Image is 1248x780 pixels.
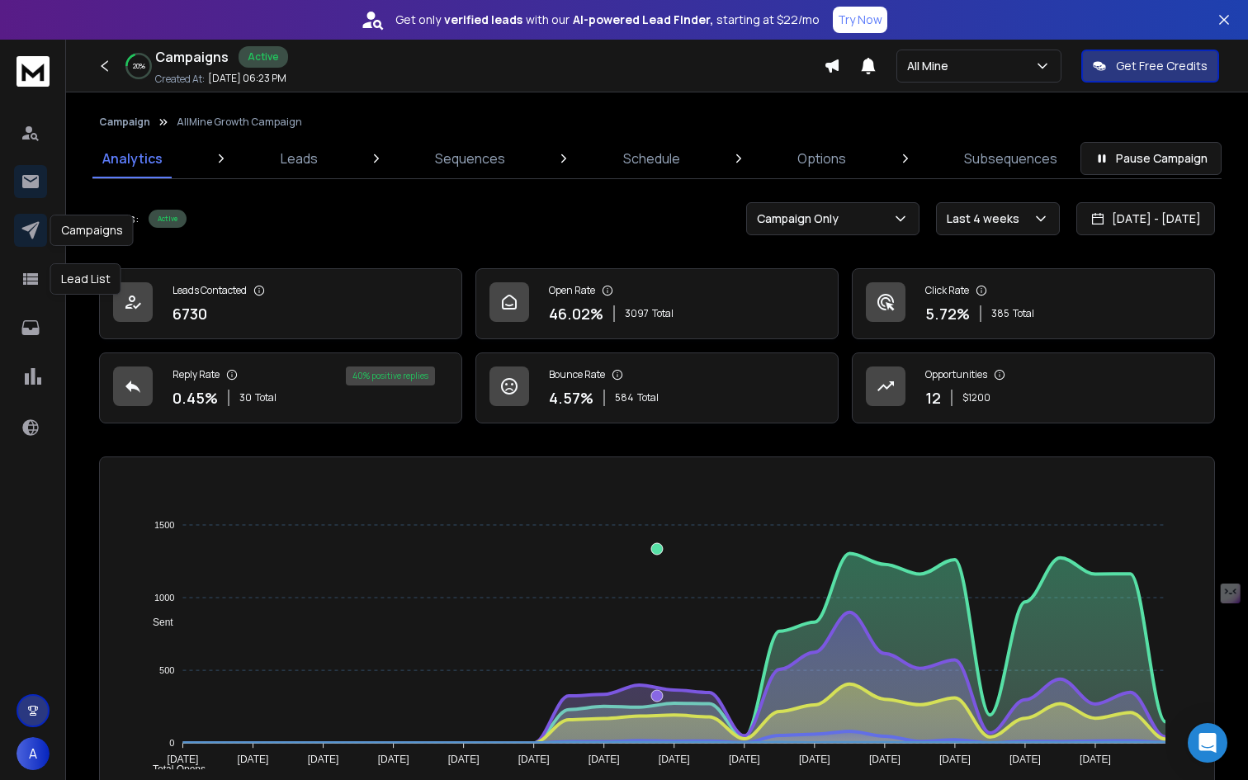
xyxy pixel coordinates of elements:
[623,149,680,168] p: Schedule
[925,386,941,409] p: 12
[549,386,593,409] p: 4.57 %
[395,12,820,28] p: Get only with our starting at $22/mo
[1013,307,1034,320] span: Total
[1080,142,1222,175] button: Pause Campaign
[1076,202,1215,235] button: [DATE] - [DATE]
[173,386,218,409] p: 0.45 %
[939,754,971,765] tspan: [DATE]
[154,520,174,530] tspan: 1500
[168,754,199,765] tspan: [DATE]
[169,738,174,748] tspan: 0
[1081,50,1219,83] button: Get Free Credits
[659,754,690,765] tspan: [DATE]
[518,754,550,765] tspan: [DATE]
[964,149,1057,168] p: Subsequences
[238,754,269,765] tspan: [DATE]
[925,302,970,325] p: 5.72 %
[573,12,713,28] strong: AI-powered Lead Finder,
[17,56,50,87] img: logo
[435,149,505,168] p: Sequences
[159,665,174,675] tspan: 500
[1116,58,1208,74] p: Get Free Credits
[475,352,839,423] a: Bounce Rate4.57%584Total
[271,139,328,178] a: Leads
[625,307,649,320] span: 3097
[281,149,318,168] p: Leads
[852,352,1215,423] a: Opportunities12$1200
[549,284,595,297] p: Open Rate
[652,307,674,320] span: Total
[17,737,50,770] button: A
[757,210,845,227] p: Campaign Only
[239,391,252,404] span: 30
[833,7,887,33] button: Try Now
[173,368,220,381] p: Reply Rate
[133,61,145,71] p: 20 %
[475,268,839,339] a: Open Rate46.02%3097Total
[962,391,990,404] p: $ 1200
[869,754,901,765] tspan: [DATE]
[1188,723,1227,763] div: Open Intercom Messenger
[925,284,969,297] p: Click Rate
[613,139,690,178] a: Schedule
[799,754,830,765] tspan: [DATE]
[173,302,207,325] p: 6730
[549,302,603,325] p: 46.02 %
[925,368,987,381] p: Opportunities
[378,754,409,765] tspan: [DATE]
[637,391,659,404] span: Total
[947,210,1026,227] p: Last 4 weeks
[173,284,247,297] p: Leads Contacted
[208,72,286,85] p: [DATE] 06:23 PM
[448,754,480,765] tspan: [DATE]
[615,391,634,404] span: 584
[425,139,515,178] a: Sequences
[102,149,163,168] p: Analytics
[255,391,277,404] span: Total
[852,268,1215,339] a: Click Rate5.72%385Total
[99,116,150,129] button: Campaign
[954,139,1067,178] a: Subsequences
[787,139,856,178] a: Options
[1080,754,1111,765] tspan: [DATE]
[797,149,846,168] p: Options
[155,47,229,67] h1: Campaigns
[1009,754,1041,765] tspan: [DATE]
[155,73,205,86] p: Created At:
[838,12,882,28] p: Try Now
[99,352,462,423] a: Reply Rate0.45%30Total40% positive replies
[907,58,955,74] p: All Mine
[50,215,134,246] div: Campaigns
[308,754,339,765] tspan: [DATE]
[729,754,760,765] tspan: [DATE]
[149,210,187,228] div: Active
[140,617,173,628] span: Sent
[991,307,1009,320] span: 385
[92,139,173,178] a: Analytics
[154,593,174,603] tspan: 1000
[239,46,288,68] div: Active
[346,366,435,385] div: 40 % positive replies
[589,754,620,765] tspan: [DATE]
[99,210,139,227] p: Status:
[444,12,522,28] strong: verified leads
[549,368,605,381] p: Bounce Rate
[99,268,462,339] a: Leads Contacted6730
[140,763,206,775] span: Total Opens
[177,116,302,129] p: AllMine Growth Campaign
[50,263,121,295] div: Lead List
